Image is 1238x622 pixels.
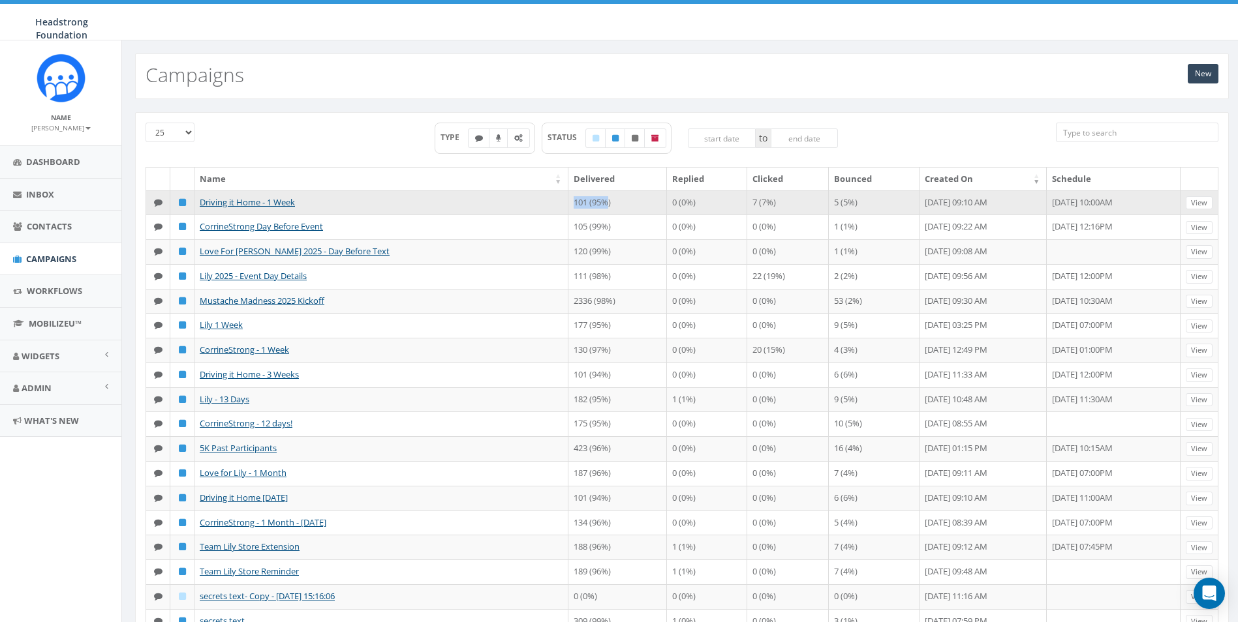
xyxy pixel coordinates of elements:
td: 10 (5%) [829,411,920,436]
td: 120 (99%) [568,239,667,264]
i: Published [179,419,186,428]
i: Text SMS [475,134,483,142]
i: Text SMS [154,222,162,231]
i: Text SMS [154,444,162,452]
td: 1 (1%) [667,387,747,412]
td: 7 (4%) [829,559,920,584]
i: Published [179,567,186,576]
label: Automated Message [507,128,530,148]
a: View [1186,418,1213,432]
td: 1 (1%) [667,535,747,559]
i: Published [179,321,186,329]
td: 0 (0%) [747,239,829,264]
a: Driving it Home - 1 Week [200,196,295,208]
i: Draft [593,134,599,142]
td: [DATE] 12:49 PM [920,338,1047,363]
i: Text SMS [154,419,162,428]
td: 0 (0%) [747,387,829,412]
label: Archived [644,128,666,148]
i: Published [179,518,186,527]
td: 0 (0%) [747,411,829,436]
i: Text SMS [154,592,162,600]
td: [DATE] 07:00PM [1047,313,1181,338]
span: Inbox [26,188,54,200]
i: Published [179,297,186,305]
small: [PERSON_NAME] [31,123,91,132]
a: View [1186,196,1213,210]
td: 0 (0%) [667,461,747,486]
td: 9 (5%) [829,387,920,412]
i: Published [179,346,186,354]
td: [DATE] 08:55 AM [920,411,1047,436]
td: 0 (0%) [829,584,920,609]
td: 2336 (98%) [568,289,667,314]
td: [DATE] 10:15AM [1047,436,1181,461]
td: [DATE] 01:15 PM [920,436,1047,461]
td: 5 (4%) [829,511,920,535]
td: 105 (99%) [568,215,667,239]
span: TYPE [441,132,469,143]
td: 7 (4%) [829,461,920,486]
td: 101 (95%) [568,190,667,215]
i: Published [179,247,186,256]
i: Published [179,469,186,477]
td: 0 (0%) [747,436,829,461]
td: 0 (0%) [747,559,829,584]
a: Driving it Home [DATE] [200,492,288,503]
a: View [1186,492,1213,505]
a: View [1186,319,1213,333]
small: Name [51,113,71,122]
td: 0 (0%) [667,338,747,363]
td: [DATE] 09:11 AM [920,461,1047,486]
a: Lily 1 Week [200,319,243,331]
a: CorrineStrong - 12 days! [200,417,292,429]
input: Type to search [1056,123,1218,142]
td: [DATE] 12:00PM [1047,363,1181,387]
th: Bounced [829,168,920,190]
th: Created On: activate to sort column ascending [920,168,1047,190]
a: View [1186,516,1213,530]
td: [DATE] 10:48 AM [920,387,1047,412]
td: 0 (0%) [667,289,747,314]
td: 130 (97%) [568,338,667,363]
a: View [1186,590,1213,604]
td: [DATE] 07:00PM [1047,461,1181,486]
i: Text SMS [154,247,162,256]
i: Published [179,494,186,502]
a: View [1186,442,1213,456]
img: Rally_platform_Icon_1.png [37,53,85,102]
td: [DATE] 10:30AM [1047,289,1181,314]
span: What's New [24,415,79,426]
td: 0 (0%) [667,511,747,535]
td: 0 (0%) [747,313,829,338]
i: Published [179,444,186,452]
i: Published [179,198,186,207]
h2: Campaigns [146,64,244,85]
td: 423 (96%) [568,436,667,461]
td: 0 (0%) [667,486,747,511]
td: [DATE] 01:00PM [1047,338,1181,363]
a: View [1186,393,1213,407]
td: 7 (7%) [747,190,829,215]
td: 177 (95%) [568,313,667,338]
td: [DATE] 09:10 AM [920,190,1047,215]
a: View [1186,270,1213,284]
td: 134 (96%) [568,511,667,535]
td: 6 (6%) [829,486,920,511]
th: Name: activate to sort column ascending [194,168,568,190]
a: [PERSON_NAME] [31,121,91,133]
td: 0 (0%) [667,411,747,436]
div: Open Intercom Messenger [1194,578,1225,609]
i: Published [179,272,186,280]
a: secrets text- Copy - [DATE] 15:16:06 [200,590,335,602]
i: Text SMS [154,272,162,280]
a: Lily - 13 Days [200,393,249,405]
td: 0 (0%) [747,511,829,535]
a: Love For [PERSON_NAME] 2025 - Day Before Text [200,245,390,257]
td: 189 (96%) [568,559,667,584]
td: [DATE] 11:00AM [1047,486,1181,511]
td: [DATE] 09:56 AM [920,264,1047,289]
i: Text SMS [154,297,162,305]
td: 2 (2%) [829,264,920,289]
th: Schedule [1047,168,1181,190]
